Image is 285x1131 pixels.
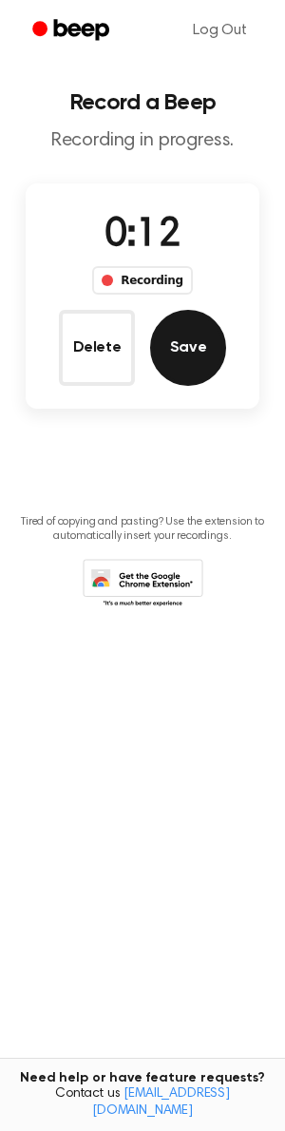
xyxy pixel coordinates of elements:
[15,91,270,114] h1: Record a Beep
[104,216,180,256] span: 0:12
[11,1086,274,1120] span: Contact us
[15,515,270,544] p: Tired of copying and pasting? Use the extension to automatically insert your recordings.
[59,310,135,386] button: Delete Audio Record
[150,310,226,386] button: Save Audio Record
[19,12,126,49] a: Beep
[92,266,192,295] div: Recording
[174,8,266,53] a: Log Out
[92,1087,230,1118] a: [EMAIL_ADDRESS][DOMAIN_NAME]
[15,129,270,153] p: Recording in progress.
